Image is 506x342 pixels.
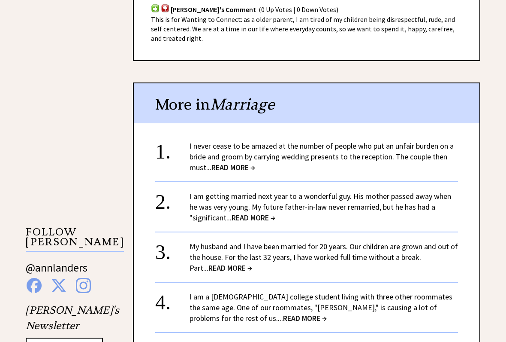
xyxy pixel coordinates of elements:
[232,213,275,223] span: READ MORE →
[190,192,451,223] a: I am getting married next year to a wonderful guy. His mother passed away when he was very young....
[155,141,190,157] div: 1.
[27,278,42,293] img: facebook%20blue.png
[171,6,256,15] span: [PERSON_NAME]'s Comment
[211,163,255,173] span: READ MORE →
[208,263,252,273] span: READ MORE →
[134,84,479,124] div: More in
[76,278,91,293] img: instagram%20blue.png
[190,141,454,173] a: I never cease to be amazed at the number of people who put an unfair burden on a bride and groom ...
[155,292,190,308] div: 4.
[155,191,190,207] div: 2.
[26,261,87,284] a: @annlanders
[283,314,327,324] span: READ MORE →
[51,278,66,293] img: x%20blue.png
[155,241,190,257] div: 3.
[161,4,169,12] img: votdown.png
[190,292,452,324] a: I am a [DEMOGRAPHIC_DATA] college student living with three other roommates the same age. One of ...
[259,6,338,15] span: (0 Up Votes | 0 Down Votes)
[151,4,160,12] img: votup.png
[151,15,455,43] span: This is for Wanting to Connect: as a older parent, I am tired of my children being disrespectful,...
[190,242,458,273] a: My husband and I have been married for 20 years. Our children are grown and out of the house. For...
[26,228,124,252] p: FOLLOW [PERSON_NAME]
[210,95,274,114] span: Marriage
